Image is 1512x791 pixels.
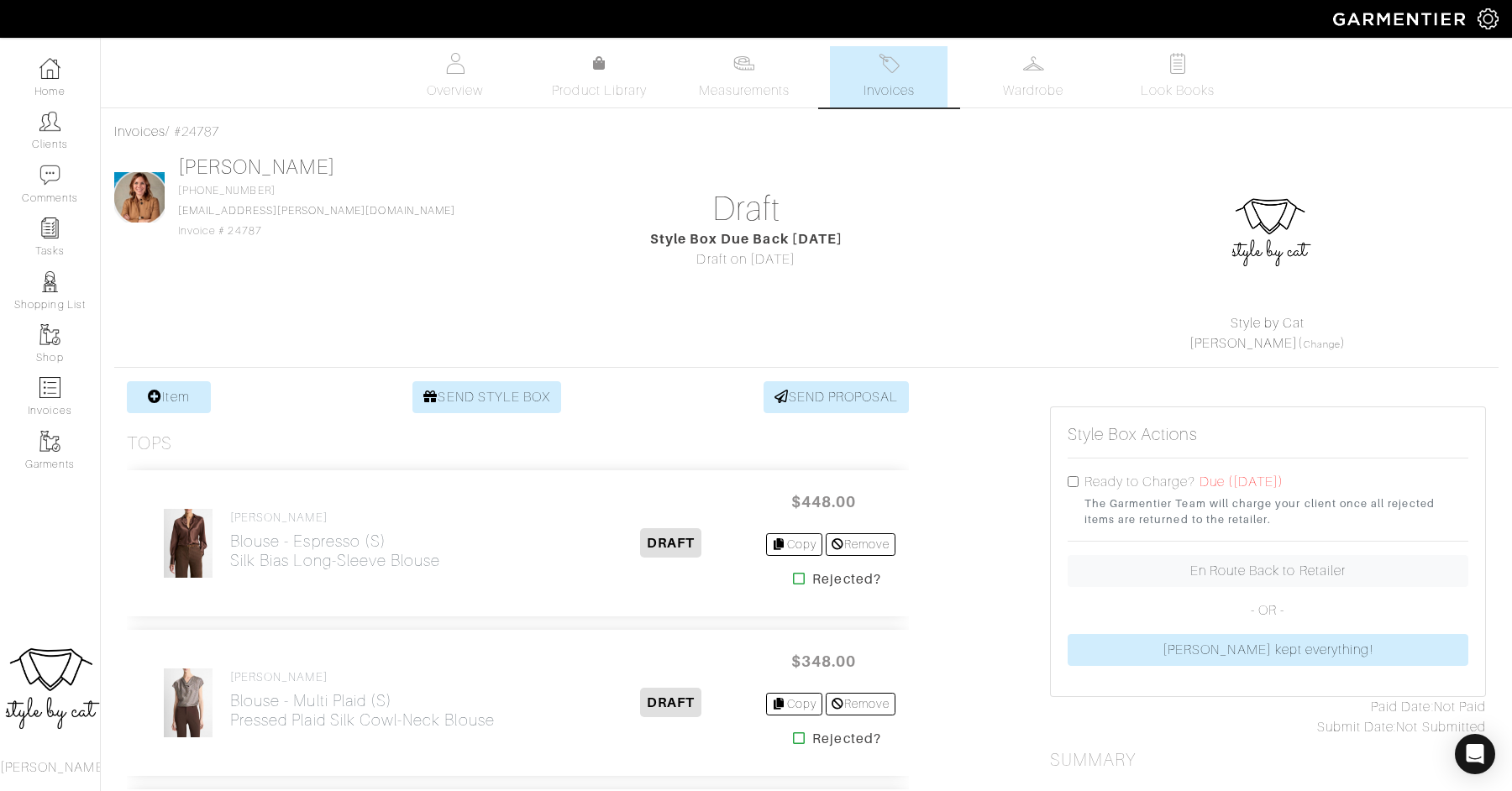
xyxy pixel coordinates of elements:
a: En Route Back to Retailer [1068,555,1468,587]
a: Product Library [541,54,659,101]
span: Look Books [1141,81,1215,101]
div: / #24787 [114,122,1499,142]
img: vzJubYc6sm5TeTYDGRfyZJhT [163,668,214,738]
h4: [PERSON_NAME] [230,670,495,684]
div: Not Paid Not Submitted [1050,697,1486,737]
a: Overview [396,46,514,107]
span: Due ([DATE]) [1200,474,1284,490]
a: Invoices [830,46,948,107]
img: 1BfmHqJqw1yELxV6wo7z1sCY [163,508,214,579]
img: dashboard-icon-dbcd8f5a0b271acd01030246c82b418ddd0df26cd7fceb0bd07c9910d44c42f6.png [39,58,60,79]
img: basicinfo-40fd8af6dae0f16599ec9e87c0ef1c0a1fdea2edbe929e3d69a839185d80c458.svg [444,53,465,74]
h2: Blouse - Multi Plaid (S) Pressed Plaid Silk Cowl-Neck Blouse [230,691,495,730]
h3: Tops [127,433,172,454]
div: ( ) [1057,313,1478,354]
img: sqfhH5ujEUJVgHNqKcjwS58U.jpg [1227,196,1311,280]
span: [PHONE_NUMBER] Invoice # 24787 [178,185,455,237]
span: Paid Date: [1371,699,1434,715]
strong: Rejected? [812,569,880,589]
img: gear-icon-white-bd11855cb880d31180b6d7d6211b90ccbf57a29d726f0c71d8c61bd08dd39cc2.png [1478,8,1499,29]
span: $448.00 [773,484,874,520]
h2: Blouse - Espresso (S) Silk Bias Long-Sleeve Blouse [230,532,440,570]
a: Copy [766,533,822,556]
img: clients-icon-6bae9207a08558b7cb47a8932f037763ab4055f8c8b6bfacd5dc20c3e0201464.png [39,111,60,132]
img: garments-icon-b7da505a4dc4fd61783c78ac3ca0ef83fa9d6f193b1c9dc38574b1d14d53ca28.png [39,324,60,345]
div: Draft on [DATE] [528,249,964,270]
a: Invoices [114,124,165,139]
p: - OR - [1068,600,1468,621]
img: reminder-icon-8004d30b9f0a5d33ae49ab947aed9ed385cf756f9e5892f1edd6e32f2345188e.png [39,217,60,238]
img: measurements-466bbee1fd09ba9460f595b01e5d73f9e2bff037440d3c8f018324cb6cdf7a4a.svg [733,53,754,74]
img: .jpg [114,172,165,223]
img: orders-27d20c2124de7fd6de4e0e44c1d41de31381a507db9b33961299e4e07d508b8c.svg [879,53,900,74]
a: SEND STYLE BOX [412,381,561,413]
h4: [PERSON_NAME] [230,511,440,525]
h1: Draft [528,189,964,229]
strong: Rejected? [812,729,880,749]
span: DRAFT [640,688,701,717]
a: Remove [826,693,895,715]
a: Style by Cat [1231,316,1305,331]
span: Measurements [699,81,790,101]
a: [PERSON_NAME] [178,156,335,178]
img: stylists-icon-eb353228a002819b7ec25b43dbf5f0378dd9e0616d9560372ff212230b889e62.png [39,271,60,292]
a: Measurements [685,46,804,107]
a: [PERSON_NAME] [1189,336,1299,351]
span: DRAFT [640,528,701,558]
a: [EMAIL_ADDRESS][PERSON_NAME][DOMAIN_NAME] [178,205,455,217]
a: Change [1304,339,1341,349]
img: wardrobe-487a4870c1b7c33e795ec22d11cfc2ed9d08956e64fb3008fe2437562e282088.svg [1023,53,1044,74]
a: Item [127,381,211,413]
span: Invoices [864,81,915,101]
small: The Garmentier Team will charge your client once all rejected items are returned to the retailer. [1084,495,1468,527]
a: Wardrobe [974,46,1092,107]
label: Ready to Charge? [1084,472,1196,492]
div: Open Intercom Messenger [1455,734,1495,774]
a: [PERSON_NAME] Blouse - Espresso (S)Silk Bias Long-Sleeve Blouse [230,511,440,570]
span: Submit Date: [1317,720,1397,735]
img: comment-icon-a0a6a9ef722e966f86d9cbdc48e553b5cf19dbc54f86b18d962a5391bc8f6eb6.png [39,165,60,186]
a: Look Books [1119,46,1236,107]
img: orders-icon-0abe47150d42831381b5fb84f609e132dff9fe21cb692f30cb5eec754e2cba89.png [39,377,60,398]
a: [PERSON_NAME] Blouse - Multi Plaid (S)Pressed Plaid Silk Cowl-Neck Blouse [230,670,495,730]
a: [PERSON_NAME] kept everything! [1068,634,1468,666]
span: $348.00 [773,643,874,679]
span: Wardrobe [1003,81,1063,101]
div: Style Box Due Back [DATE] [528,229,964,249]
h2: Summary [1050,750,1486,771]
a: SEND PROPOSAL [764,381,910,413]
img: garmentier-logo-header-white-b43fb05a5012e4ada735d5af1a66efaba907eab6374d6393d1fbf88cb4ef424d.png [1325,4,1478,34]
img: todo-9ac3debb85659649dc8f770b8b6100bb5dab4b48dedcbae339e5042a72dfd3cc.svg [1168,53,1189,74]
span: Product Library [552,81,647,101]
a: Copy [766,693,822,715]
h5: Style Box Actions [1068,424,1199,444]
img: garments-icon-b7da505a4dc4fd61783c78ac3ca0ef83fa9d6f193b1c9dc38574b1d14d53ca28.png [39,431,60,452]
a: Remove [826,533,895,556]
span: Overview [427,81,483,101]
